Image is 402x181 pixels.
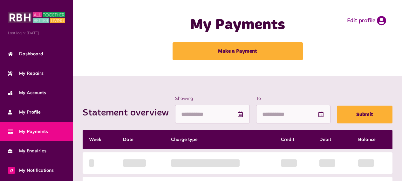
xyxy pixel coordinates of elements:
span: My Notifications [8,167,54,174]
img: MyRBH [8,11,65,24]
span: My Payments [8,128,48,135]
span: My Profile [8,109,41,115]
span: 0 [8,167,15,174]
span: My Accounts [8,89,46,96]
span: My Enquiries [8,148,46,154]
span: Dashboard [8,51,43,57]
h1: My Payments [162,16,314,34]
a: Edit profile [347,16,386,25]
a: Make a Payment [173,42,303,60]
span: Last login: [DATE] [8,30,65,36]
span: My Repairs [8,70,44,77]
